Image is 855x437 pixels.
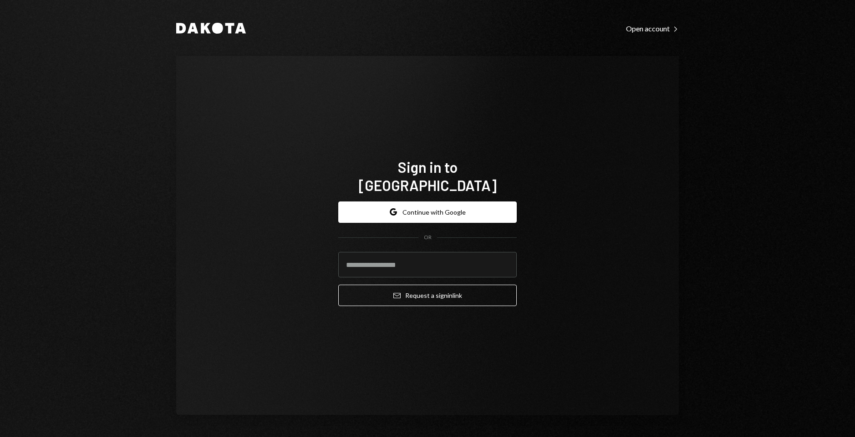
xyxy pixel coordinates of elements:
[626,23,679,33] a: Open account
[338,285,517,306] button: Request a signinlink
[424,234,432,241] div: OR
[338,158,517,194] h1: Sign in to [GEOGRAPHIC_DATA]
[338,201,517,223] button: Continue with Google
[626,24,679,33] div: Open account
